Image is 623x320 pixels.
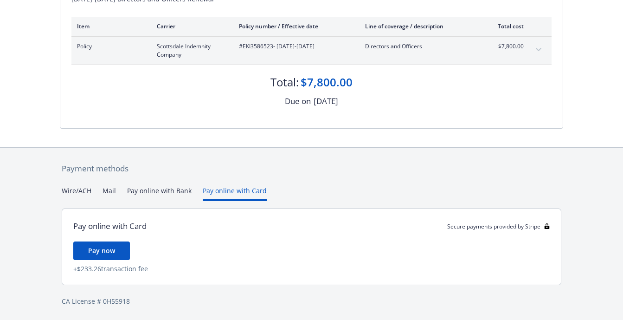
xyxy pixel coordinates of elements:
div: Payment methods [62,163,561,175]
button: Pay online with Card [203,186,267,201]
div: Item [77,22,142,30]
div: Due on [285,95,311,107]
span: Pay now [88,246,115,255]
span: Directors and Officers [365,42,474,51]
div: Carrier [157,22,224,30]
div: CA License # 0H55918 [62,296,561,306]
div: Line of coverage / description [365,22,474,30]
button: Wire/ACH [62,186,91,201]
button: Pay now [73,242,130,260]
span: Scottsdale Indemnity Company [157,42,224,59]
div: Policy number / Effective date [239,22,350,30]
button: Mail [103,186,116,201]
div: Pay online with Card [73,220,147,232]
div: [DATE] [314,95,338,107]
div: $7,800.00 [301,74,353,90]
div: Total cost [489,22,524,30]
span: #EKI3586523 - [DATE]-[DATE] [239,42,350,51]
span: Policy [77,42,142,51]
div: PolicyScottsdale Indemnity Company#EKI3586523- [DATE]-[DATE]Directors and Officers$7,800.00expand... [71,37,552,65]
div: + $233.26 transaction fee [73,264,550,274]
div: Secure payments provided by Stripe [447,222,550,230]
div: Total: [270,74,299,90]
span: $7,800.00 [489,42,524,51]
button: expand content [531,42,546,57]
button: Pay online with Bank [127,186,192,201]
